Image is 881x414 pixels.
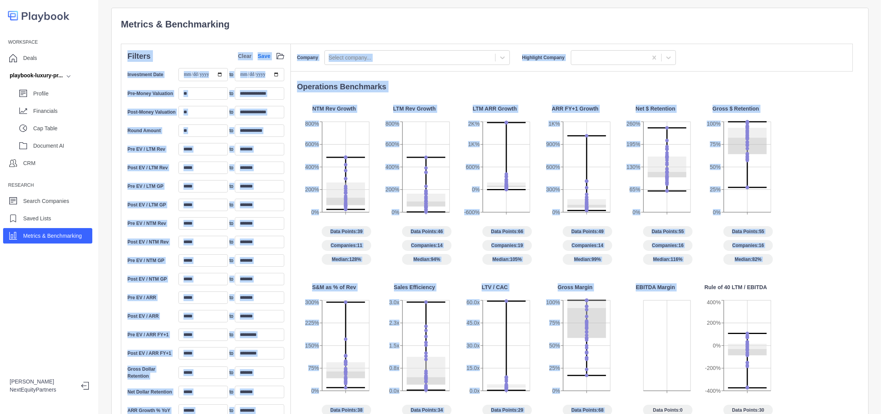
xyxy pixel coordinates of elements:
span: Median: 94% [402,254,452,265]
tspan: 800% [305,121,319,127]
label: Post-Money Valuation [127,109,176,116]
span: to [229,146,233,153]
tspan: -600% [464,209,480,215]
p: Metrics & Benchmarking [121,17,859,31]
p: ARR FY+1 Growth [552,105,599,113]
tspan: 15.0x [467,365,480,371]
tspan: 0% [713,209,721,215]
span: Median: 128% [322,254,371,265]
label: Post EV / LTM Rev [127,164,168,171]
label: Pre EV / ARR [127,294,156,301]
tspan: 0% [472,186,480,193]
tspan: 75% [549,320,560,326]
label: Post EV / NTM GP [127,276,167,283]
tspan: 260% [626,121,640,127]
tspan: 25% [549,365,560,371]
span: to [229,164,233,171]
tspan: 0% [633,209,640,215]
span: Data Points: 46 [402,226,452,237]
span: Median: 99% [563,254,612,265]
tspan: 100% [707,121,721,127]
label: Pre EV / NTM Rev [127,220,166,227]
tspan: 0% [552,388,560,394]
p: Deals [23,54,37,62]
p: Metrics & Benchmarking [23,232,82,240]
label: ARR Growth % YoY [127,407,170,414]
span: Companies: 14 [563,240,612,251]
p: Sales Efficiency [394,283,435,291]
tspan: 200% [305,186,319,193]
tspan: 2.3x [389,320,399,326]
span: to [229,294,233,301]
label: Investment Date [127,71,163,78]
p: S&M as % of Rev [312,283,356,291]
span: to [229,127,233,134]
label: Net Dollar Retention [127,388,172,395]
p: Cap Table [33,124,92,133]
label: Company [297,54,318,61]
span: to [229,220,233,227]
label: Pre EV / LTM Rev [127,146,165,153]
p: CRM [23,159,36,167]
label: Post EV / NTM Rev [127,239,169,245]
tspan: 0% [552,209,560,215]
p: Financials [33,107,92,115]
tspan: 300% [305,299,319,305]
tspan: 0% [311,388,319,394]
label: Round Amount [127,127,161,134]
span: Median: 116% [643,254,693,265]
tspan: 600% [546,164,560,170]
p: Net $ Retention [636,105,676,113]
span: to [229,109,233,116]
tspan: 65% [630,186,640,193]
span: to [229,407,233,414]
p: NextEquityPartners [10,386,75,394]
p: Document AI [33,142,92,150]
p: Operations Benchmarks [297,81,853,92]
span: to [229,388,233,395]
span: to [229,331,233,338]
label: Pre EV / LTM GP [127,183,163,190]
span: Data Points: 49 [563,226,612,237]
p: Gross Margin [558,283,592,291]
span: to [229,257,233,264]
span: Median: 105% [482,254,532,265]
span: to [229,350,233,357]
p: EBITDA Margin [636,283,675,291]
label: Post EV / LTM GP [127,201,166,208]
tspan: 100% [546,299,560,305]
span: to [229,313,233,320]
tspan: 50% [710,164,721,170]
tspan: 1.5x [389,342,399,349]
tspan: 600% [305,141,319,147]
a: Save [258,52,270,60]
p: LTV / CAC [482,283,508,291]
div: playbook-luxury-pr... [10,72,63,80]
p: [PERSON_NAME] [10,378,75,386]
span: Companies: 16 [723,240,773,251]
label: Highlight Company [522,54,565,61]
tspan: 200% [385,186,399,193]
tspan: 300% [546,186,560,193]
p: LTM ARR Growth [473,105,517,113]
span: to [229,71,233,78]
span: to [229,90,233,97]
tspan: 75% [710,141,721,147]
tspan: 130% [626,164,640,170]
tspan: 150% [305,342,319,349]
tspan: 400% [707,299,721,305]
tspan: 200% [707,320,721,326]
label: Pre EV / NTM GP [127,257,164,264]
tspan: 3.0x [389,299,399,305]
span: to [229,183,233,190]
img: logo-colored [8,8,70,24]
span: Companies: 11 [322,240,371,251]
label: Pre EV / ARR FY+1 [127,331,169,338]
label: Post EV / ARR [127,313,159,320]
span: Companies: 16 [643,240,693,251]
tspan: 195% [626,141,640,147]
tspan: 50% [549,342,560,349]
tspan: 0% [392,209,399,215]
tspan: -200% [705,365,721,371]
span: Companies: 19 [482,240,532,251]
